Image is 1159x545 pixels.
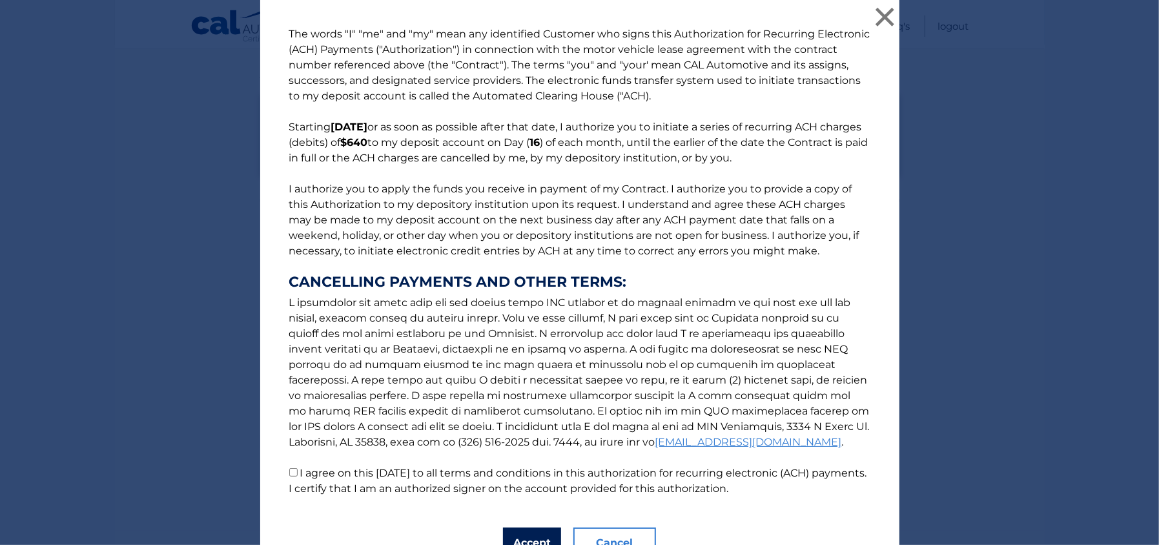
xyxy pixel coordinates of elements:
b: $640 [341,136,368,149]
strong: CANCELLING PAYMENTS AND OTHER TERMS: [289,274,870,290]
b: 16 [530,136,540,149]
b: [DATE] [331,121,368,133]
p: The words "I" "me" and "my" mean any identified Customer who signs this Authorization for Recurri... [276,26,883,497]
button: × [872,4,898,30]
a: [EMAIL_ADDRESS][DOMAIN_NAME] [655,436,842,448]
label: I agree on this [DATE] to all terms and conditions in this authorization for recurring electronic... [289,467,867,495]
